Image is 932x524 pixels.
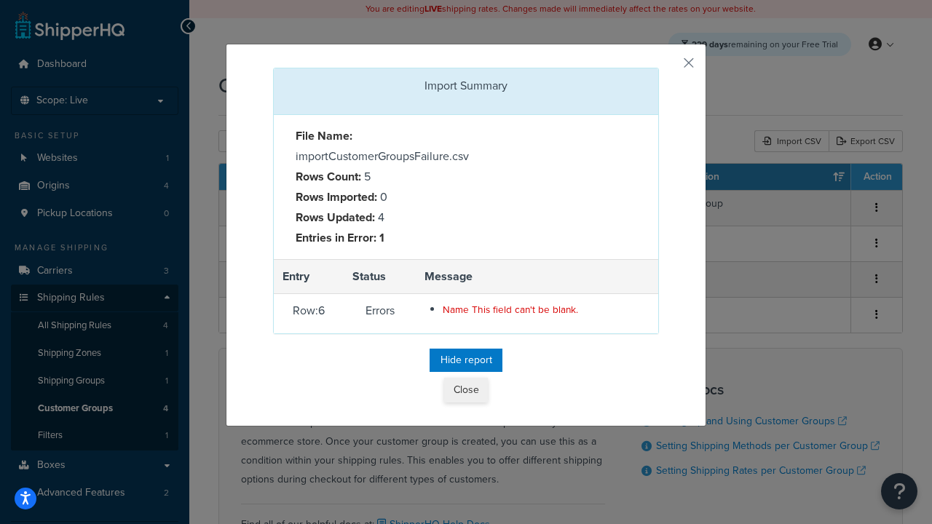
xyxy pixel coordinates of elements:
[296,209,375,226] strong: Rows Updated:
[285,79,647,92] h3: Import Summary
[430,349,502,372] button: Hide report
[274,294,344,333] td: Row: 6
[296,188,377,205] strong: Rows Imported:
[296,229,384,246] strong: Entries in Error: 1
[443,302,578,317] span: Name This field can't be blank.
[416,259,658,294] th: Message
[344,294,416,333] td: Errors
[296,127,352,144] strong: File Name:
[274,259,344,294] th: Entry
[444,378,488,402] button: Close
[296,168,361,185] strong: Rows Count:
[285,126,466,248] div: importCustomerGroupsFailure.csv 5 0 4
[344,259,416,294] th: Status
